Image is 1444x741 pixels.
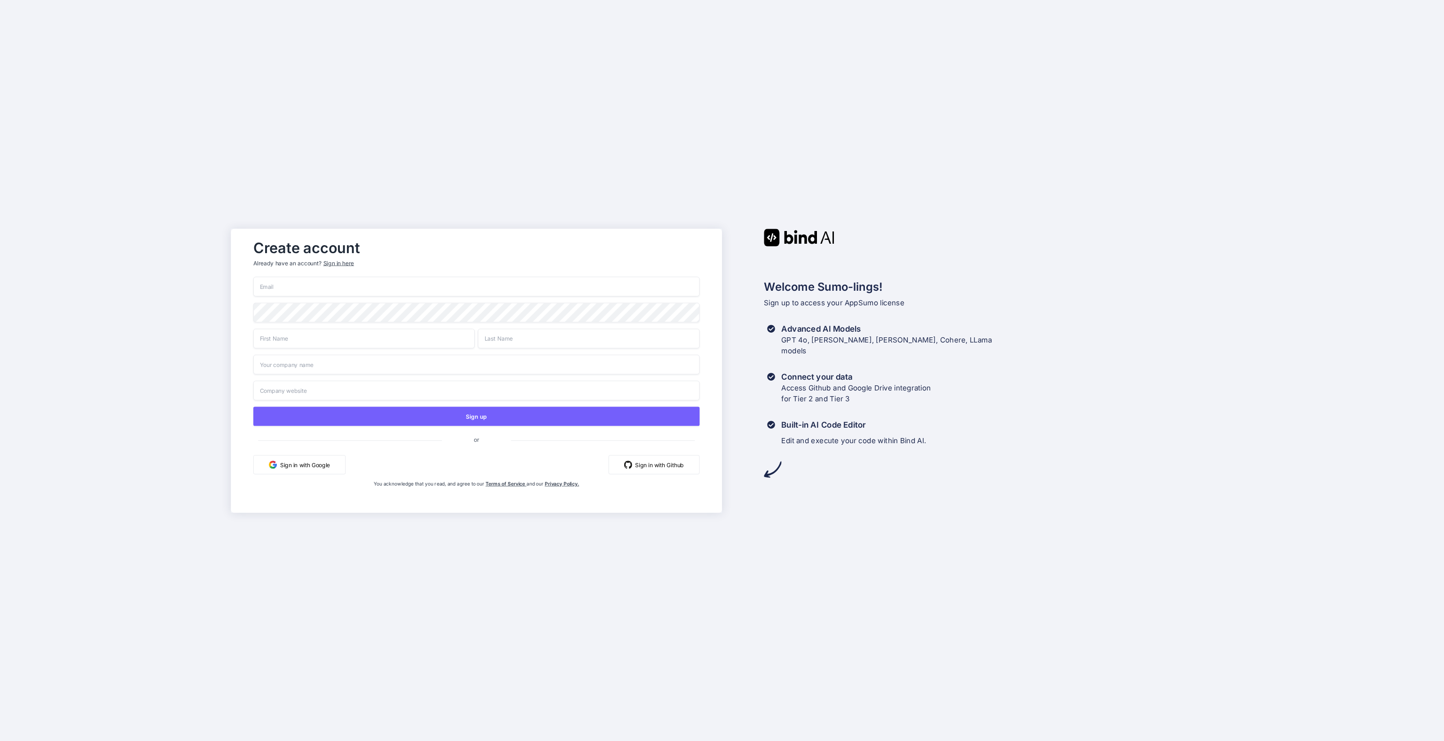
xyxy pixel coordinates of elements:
button: Sign up [253,406,699,426]
img: github [624,461,632,469]
input: Email [253,277,699,296]
img: arrow [764,461,781,478]
h3: Connect your data [782,371,931,382]
p: Access Github and Google Drive integration for Tier 2 and Tier 3 [782,382,931,405]
div: You acknowledge that you read, and agree to our and our [328,480,625,506]
h3: Advanced AI Models [782,323,992,334]
p: GPT 4o, [PERSON_NAME], [PERSON_NAME], Cohere, LLama models [782,334,992,357]
p: Sign up to access your AppSumo license [764,297,1213,309]
input: Company website [253,381,699,400]
span: or [442,430,511,449]
h2: Welcome Sumo-lings! [764,278,1213,295]
img: Bind AI logo [764,229,834,246]
a: Privacy Policy. [545,480,579,486]
img: google [269,461,277,469]
button: Sign in with Github [609,455,700,474]
input: Last Name [478,328,699,348]
input: Your company name [253,355,699,374]
p: Already have an account? [253,259,699,267]
input: First Name [253,328,475,348]
button: Sign in with Google [253,455,345,474]
div: Sign in here [323,259,354,267]
a: Terms of Service [486,480,526,486]
h3: Built-in AI Code Editor [782,419,926,430]
p: Edit and execute your code within Bind AI. [782,435,926,446]
h2: Create account [253,241,699,254]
